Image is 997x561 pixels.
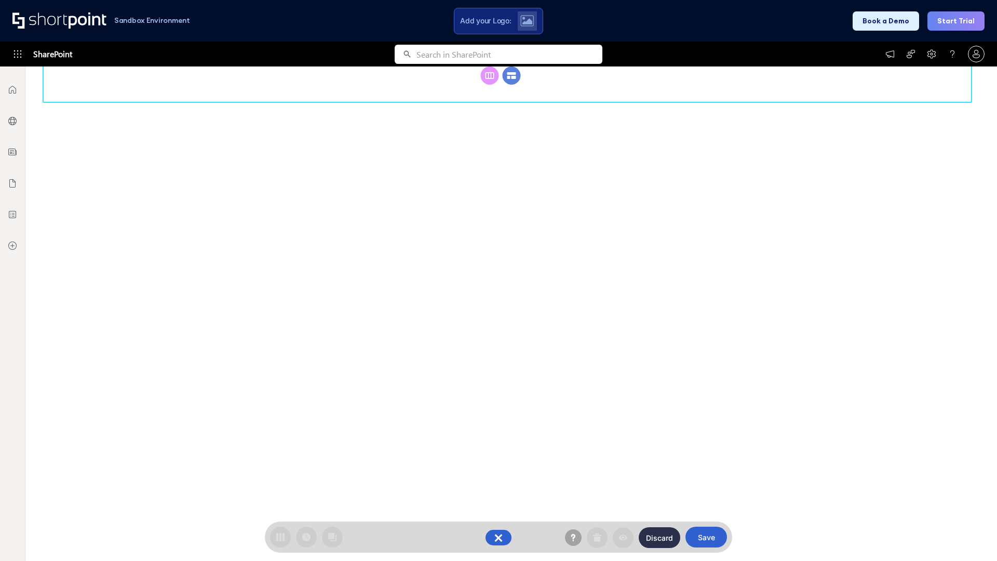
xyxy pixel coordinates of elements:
button: Save [685,527,727,547]
iframe: Chat Widget [945,511,997,561]
img: Upload logo [520,15,534,26]
button: Start Trial [927,11,985,31]
button: Discard [639,527,680,548]
span: SharePoint [33,42,72,66]
button: Book a Demo [853,11,919,31]
input: Search in SharePoint [416,45,602,64]
span: Add your Logo: [460,16,511,25]
h1: Sandbox Environment [114,18,190,23]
